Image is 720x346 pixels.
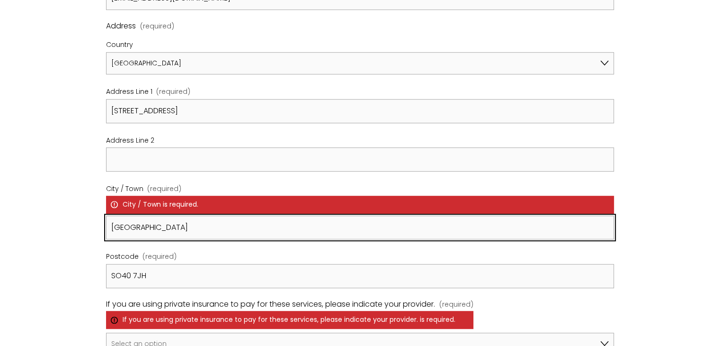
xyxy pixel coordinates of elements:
[106,52,613,75] select: Country
[106,216,613,240] input: City / Town
[106,183,613,196] div: City / Town
[106,86,613,99] div: Address Line 1
[106,251,613,264] div: Postcode
[106,135,613,148] div: Address Line 2
[106,298,435,311] span: If you are using private insurance to pay for these services, please indicate your provider.
[142,253,177,260] span: (required)
[106,264,613,288] input: Postcode
[106,147,613,172] input: Address Line 2
[106,196,613,213] p: City / Town is required.
[439,299,473,311] span: (required)
[156,88,190,95] span: (required)
[106,37,613,52] div: Country
[140,23,174,29] span: (required)
[106,311,473,328] p: If you are using private insurance to pay for these services, please indicate your provider. is r...
[147,185,181,192] span: (required)
[106,99,613,123] input: Address Line 1
[106,19,136,33] span: Address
